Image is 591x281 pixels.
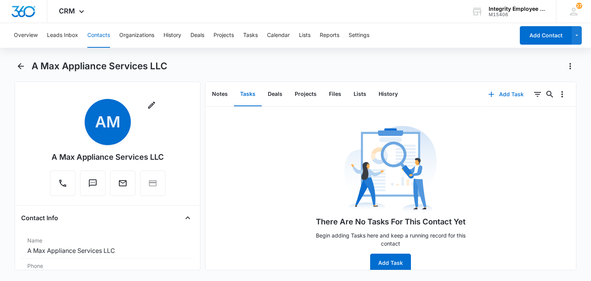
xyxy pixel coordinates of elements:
label: Phone [27,262,187,270]
span: CRM [59,7,75,15]
div: NameA Max Appliance Services LLC [21,233,194,259]
button: Contacts [87,23,110,48]
h1: A Max Appliance Services LLC [32,60,167,72]
button: Filters [531,88,544,100]
label: Name [27,236,187,244]
button: Deals [190,23,204,48]
span: 27 [576,3,582,9]
button: Lists [299,23,311,48]
a: Text [80,182,105,189]
button: Overview [14,23,38,48]
div: notifications count [576,3,582,9]
button: Reports [320,23,339,48]
button: Add Task [370,254,411,272]
a: Call [50,182,75,189]
button: Tasks [243,23,258,48]
a: Email [110,182,135,189]
button: Email [110,171,135,196]
h4: Contact Info [21,213,58,222]
button: History [372,82,404,106]
button: Files [323,82,347,106]
button: Text [80,171,105,196]
h1: There Are No Tasks For This Contact Yet [316,216,466,227]
button: Lists [347,82,372,106]
span: AM [85,99,131,145]
dd: A Max Appliance Services LLC [27,246,187,255]
button: Call [50,171,75,196]
div: A Max Appliance Services LLC [52,151,164,163]
button: Projects [289,82,323,106]
button: Actions [564,60,576,72]
button: Projects [214,23,234,48]
div: account id [489,12,545,17]
img: No Data [344,124,437,216]
button: Notes [206,82,234,106]
button: Tasks [234,82,262,106]
button: History [164,23,181,48]
button: Back [15,60,27,72]
div: account name [489,6,545,12]
button: Settings [349,23,369,48]
button: Deals [262,82,289,106]
button: Leads Inbox [47,23,78,48]
button: Close [182,212,194,224]
button: Calendar [267,23,290,48]
button: Add Contact [520,26,572,45]
button: Search... [544,88,556,100]
p: Begin adding Tasks here and keep a running record for this contact [310,231,471,248]
button: Add Task [481,85,531,104]
button: Overflow Menu [556,88,568,100]
button: Organizations [119,23,154,48]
